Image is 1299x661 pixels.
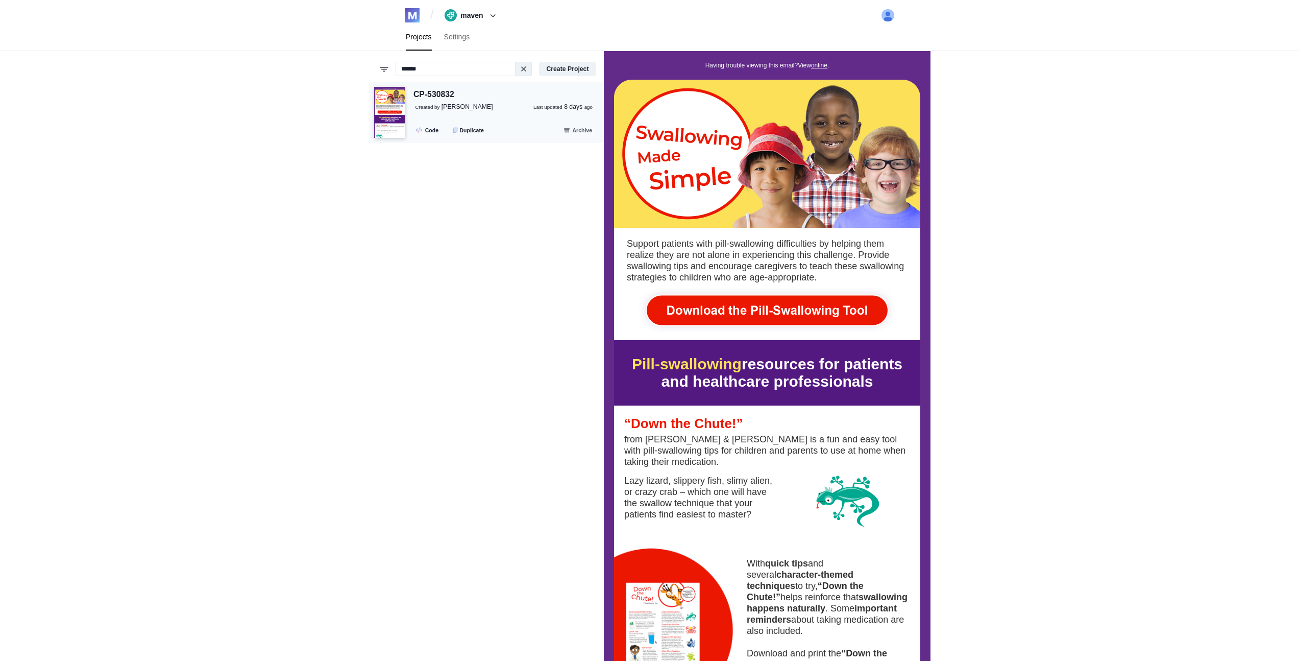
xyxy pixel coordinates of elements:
[533,104,562,110] small: Last updated
[442,103,493,110] span: [PERSON_NAME]
[881,9,894,22] img: user avatar
[415,104,440,110] small: Created by
[438,23,476,51] a: Settings
[430,7,434,23] span: /
[161,507,204,517] strong: quick tips
[412,124,444,136] a: Code
[557,124,598,136] button: Archive
[533,103,593,112] a: Last updated 8 days ago
[413,88,454,101] div: CP-530832
[400,23,438,51] a: Projects
[448,124,489,136] button: Duplicate
[405,8,420,22] img: logo
[143,507,306,642] div: With and several to try, helps reinforce that . Some about taking medication are also included. D...
[441,7,503,23] button: maven
[143,518,250,540] strong: character‑themed techniques
[584,104,593,110] small: ago
[539,62,596,76] button: Create Project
